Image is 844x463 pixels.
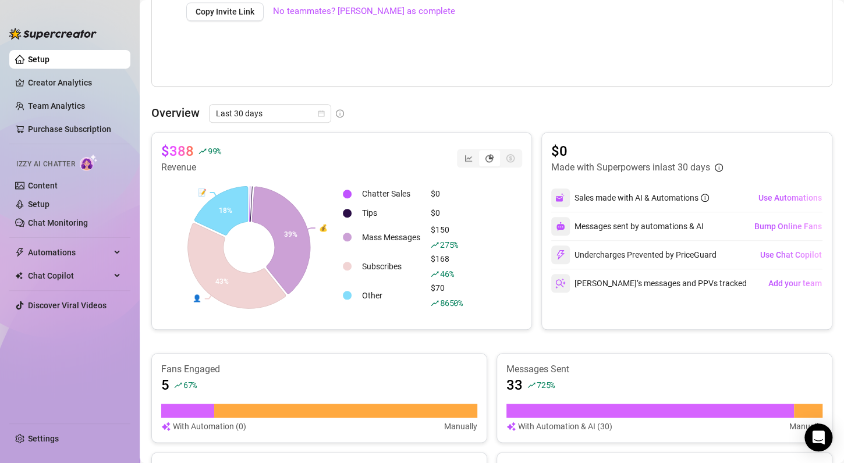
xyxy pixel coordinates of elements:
[15,272,23,280] img: Chat Copilot
[161,376,169,394] article: 5
[357,204,425,222] td: Tips
[431,299,439,307] span: rise
[193,294,201,302] text: 👤
[336,109,344,117] span: info-circle
[198,147,207,155] span: rise
[551,161,710,174] article: Made with Superpowers in last 30 days
[506,154,515,162] span: dollar-circle
[28,73,121,92] a: Creator Analytics
[758,193,822,202] span: Use Automations
[183,379,197,390] span: 67 %
[464,154,473,162] span: line-chart
[804,423,832,451] div: Open Intercom Messenger
[431,187,463,200] div: $0
[555,278,566,289] img: svg%3e
[506,420,516,433] img: svg%3e
[357,223,425,251] td: Mass Messages
[789,420,822,433] article: Manually
[28,218,88,227] a: Chat Monitoring
[431,223,463,251] div: $150
[161,363,477,376] article: Fans Engaged
[198,188,207,197] text: 📝
[537,379,555,390] span: 725 %
[551,142,723,161] article: $0
[575,191,709,204] div: Sales made with AI & Automations
[28,200,49,209] a: Setup
[216,105,324,122] span: Last 30 days
[431,206,463,219] div: $0
[760,245,822,264] button: Use Chat Copilot
[28,434,59,443] a: Settings
[754,222,822,231] span: Bump Online Fans
[506,363,822,376] article: Messages Sent
[715,163,723,172] span: info-circle
[15,248,24,257] span: thunderbolt
[16,159,75,170] span: Izzy AI Chatter
[444,420,477,433] article: Manually
[196,7,254,16] span: Copy Invite Link
[357,282,425,309] td: Other
[28,243,111,262] span: Automations
[174,381,182,389] span: rise
[760,250,822,259] span: Use Chat Copilot
[161,142,194,161] article: $388
[28,124,111,134] a: Purchase Subscription
[273,5,455,19] a: No teammates? [PERSON_NAME] as complete
[551,274,747,293] div: [PERSON_NAME]’s messages and PPVs tracked
[186,2,264,21] button: Copy Invite Link
[431,270,439,278] span: rise
[506,376,523,394] article: 33
[357,252,425,280] td: Subscribes
[768,279,822,288] span: Add your team
[161,161,221,174] article: Revenue
[431,282,463,309] div: $70
[485,154,494,162] span: pie-chart
[80,154,98,171] img: AI Chatter
[768,274,822,293] button: Add your team
[28,301,107,310] a: Discover Viral Videos
[357,185,425,203] td: Chatter Sales
[28,55,49,64] a: Setup
[518,420,612,433] article: With Automation & AI (30)
[440,239,458,250] span: 275 %
[28,181,58,190] a: Content
[758,188,822,207] button: Use Automations
[431,252,463,280] div: $168
[9,28,97,40] img: logo-BBDzfeDw.svg
[319,223,328,232] text: 💰
[440,297,463,308] span: 8650 %
[551,245,717,264] div: Undercharges Prevented by PriceGuard
[151,104,200,122] article: Overview
[173,420,246,433] article: With Automation (0)
[754,217,822,236] button: Bump Online Fans
[555,250,566,260] img: svg%3e
[527,381,536,389] span: rise
[28,266,111,285] span: Chat Copilot
[431,241,439,249] span: rise
[208,145,221,156] span: 99 %
[556,222,565,231] img: svg%3e
[555,193,566,203] img: svg%3e
[161,420,171,433] img: svg%3e
[701,194,709,202] span: info-circle
[551,217,704,236] div: Messages sent by automations & AI
[28,101,85,111] a: Team Analytics
[457,149,522,168] div: segmented control
[440,268,453,279] span: 46 %
[318,110,325,117] span: calendar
